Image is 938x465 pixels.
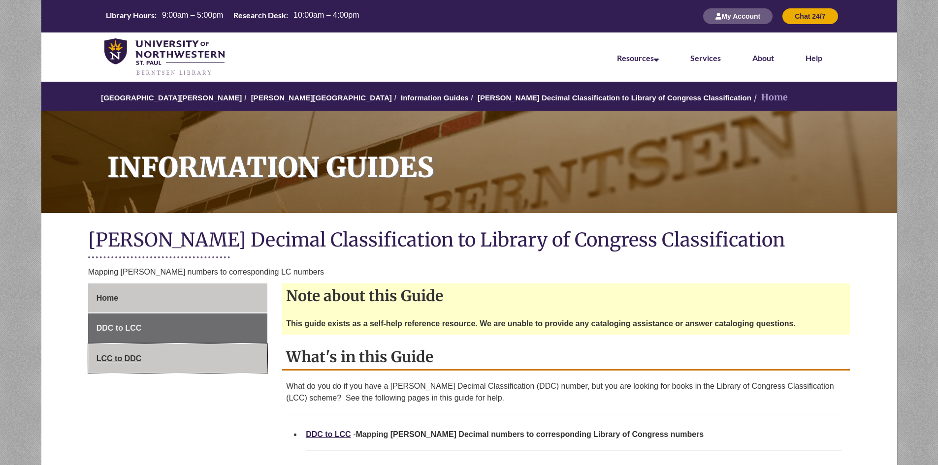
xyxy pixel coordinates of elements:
strong: This guide exists as a self-help reference resource. We are unable to provide any cataloging assi... [286,319,796,328]
li: - [302,424,846,465]
a: Hours Today [102,10,363,23]
h2: What's in this Guide [282,344,850,371]
a: Information Guides [41,111,897,213]
a: Help [806,53,822,62]
span: DDC to LCC [97,324,142,332]
a: Information Guides [401,93,469,102]
span: Home [97,294,118,302]
a: Home [88,283,267,313]
img: UNWSP Library Logo [104,38,225,77]
button: My Account [703,8,773,24]
span: Mapping [PERSON_NAME] numbers to corresponding LC numbers [88,268,324,276]
button: Chat 24/7 [782,8,838,24]
span: 9:00am – 5:00pm [162,11,224,19]
a: LCC to DDC [88,344,267,373]
a: DDC to LCC [88,313,267,343]
strong: Mapping [PERSON_NAME] Decimal numbers to corresponding Library of Congress numbers [356,430,704,438]
a: Resources [617,53,659,62]
a: [PERSON_NAME] Decimal Classification to Library of Congress Classification [478,93,751,102]
a: [GEOGRAPHIC_DATA][PERSON_NAME] [101,93,242,102]
a: About [752,53,774,62]
a: [PERSON_NAME][GEOGRAPHIC_DATA] [251,93,392,102]
span: 10:00am – 4:00pm [293,11,359,19]
th: Library Hours: [102,10,158,21]
a: DDC to LCC [306,430,351,438]
th: Research Desk: [229,10,290,21]
li: Home [751,91,788,105]
a: Services [690,53,721,62]
a: My Account [703,12,773,20]
h2: Note about this Guide [282,283,850,308]
h1: Information Guides [97,111,897,200]
p: What do you do if you have a [PERSON_NAME] Decimal Classification (DDC) number, but you are looki... [286,380,846,404]
h1: [PERSON_NAME] Decimal Classification to Library of Congress Classification [88,228,850,254]
div: Guide Page Menu [88,283,267,373]
span: LCC to DDC [97,354,142,363]
table: Hours Today [102,10,363,22]
a: Chat 24/7 [782,12,838,20]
